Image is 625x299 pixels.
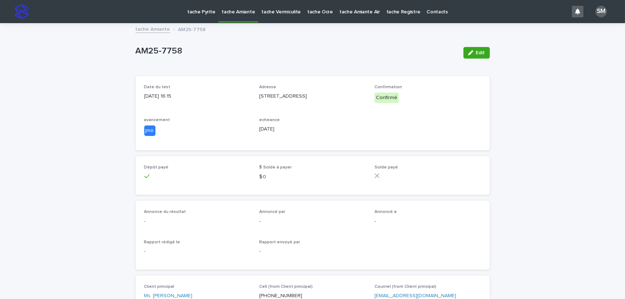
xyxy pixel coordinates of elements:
[476,50,485,55] span: Edit
[374,285,436,289] span: Courriel (from Client principal)
[144,210,186,214] span: Annonce du résultat
[144,218,251,225] p: -
[144,165,169,170] span: Dépôt payé
[259,210,285,214] span: Annoncé par
[259,248,366,255] p: -
[259,218,366,225] p: -
[374,93,399,103] div: Confirmé
[144,125,155,136] div: jmo
[259,285,313,289] span: Cell (from Client principal)
[136,46,458,56] p: AM25-7758
[259,165,292,170] span: $ Solde à payer
[374,210,397,214] span: Annoncé à
[463,47,490,59] button: Edit
[374,218,481,225] p: -
[595,6,607,17] div: SM
[259,240,300,244] span: Rapport envoyé par
[14,4,29,19] img: stacker-logo-s-only.png
[259,173,366,181] p: $ 0
[144,85,171,89] span: Date du test
[178,25,206,33] p: AM25-7758
[144,285,175,289] span: Client principal
[144,93,251,100] p: [DATE] 16:15
[144,118,170,122] span: avancement
[259,93,366,100] p: [STREET_ADDRESS]
[136,25,170,33] a: tache Amiante
[259,118,280,122] span: echeance
[259,125,366,133] p: [DATE]
[374,165,398,170] span: Solde payé
[144,240,180,244] span: Rapport rédigé le
[144,248,251,255] p: -
[374,293,456,298] a: [EMAIL_ADDRESS][DOMAIN_NAME]
[374,85,402,89] span: Confirmation
[259,85,276,89] span: Adresse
